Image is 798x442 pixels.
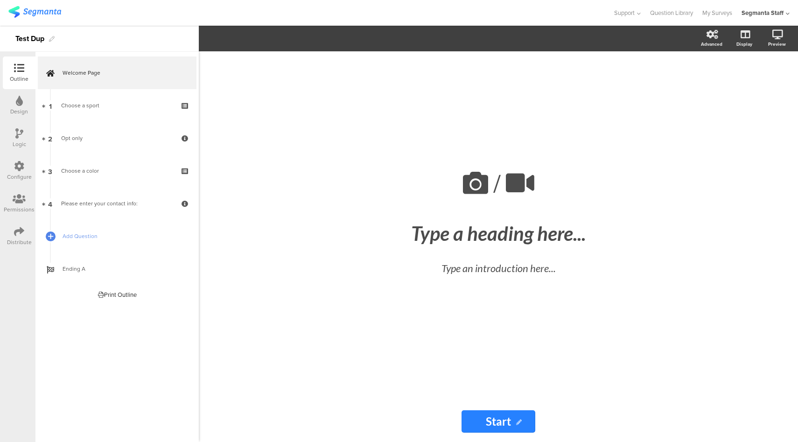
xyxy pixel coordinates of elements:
a: 2 Opt only [38,122,196,154]
div: Logic [13,140,26,148]
a: Welcome Page [38,56,196,89]
div: Preview [768,41,786,48]
span: Ending A [63,264,182,274]
div: Choose a sport [61,101,173,110]
a: 1 Choose a sport [38,89,196,122]
a: 4 Please enter your contact info: [38,187,196,220]
span: Add Question [63,232,182,241]
div: Print Outline [98,290,137,299]
div: Opt only [61,133,173,143]
div: Outline [10,75,28,83]
div: Display [736,41,752,48]
div: Type a heading here... [326,222,671,245]
div: Advanced [701,41,722,48]
div: Segmanta Staff [742,8,784,17]
a: Ending A [38,253,196,285]
div: Please enter your contact info: [61,199,173,208]
span: 4 [48,198,52,209]
input: Start [462,410,535,433]
a: 3 Choose a color [38,154,196,187]
span: 3 [48,166,52,176]
div: Choose a color [61,166,173,175]
span: Welcome Page [63,68,182,77]
div: Type an introduction here... [335,260,662,276]
span: 1 [49,100,52,111]
span: 2 [48,133,52,143]
div: Distribute [7,238,32,246]
div: Permissions [4,205,35,214]
div: Configure [7,173,32,181]
div: Design [10,107,28,116]
span: Support [614,8,635,17]
div: Test Dup [15,31,44,46]
span: / [493,165,501,202]
img: segmanta logo [8,6,61,18]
